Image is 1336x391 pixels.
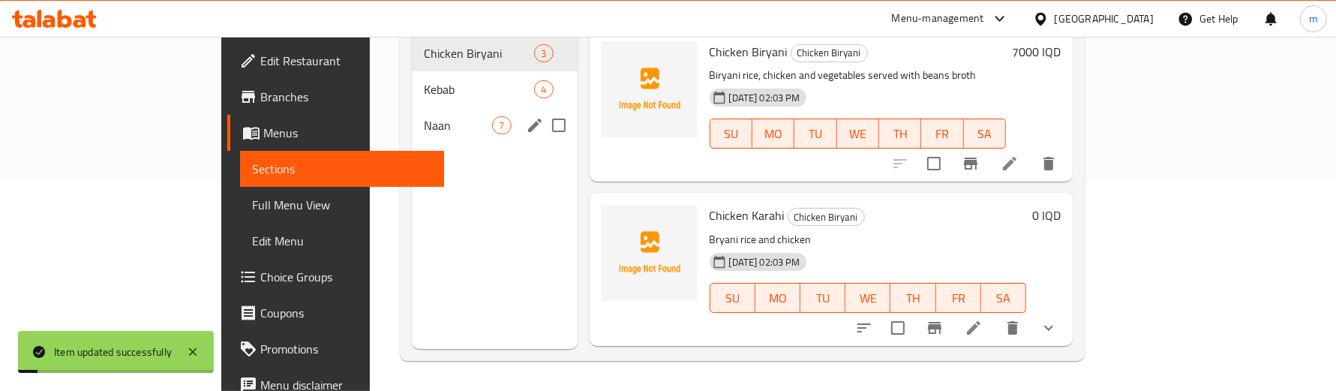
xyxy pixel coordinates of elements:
span: TH [885,123,915,145]
span: TH [896,287,929,309]
span: SA [987,287,1020,309]
span: MO [761,287,794,309]
button: TU [800,283,845,313]
a: Promotions [227,331,444,367]
div: Chicken Biryani3 [412,35,577,71]
span: Menus [263,124,432,142]
span: [DATE] 02:03 PM [723,91,806,105]
button: TU [794,119,836,149]
div: Item updated successfully [54,344,172,360]
span: Select to update [882,312,914,344]
span: Promotions [260,340,432,358]
span: MO [758,123,788,145]
button: TH [879,119,921,149]
span: Chicken Biryani [710,41,788,63]
button: delete [995,310,1031,346]
img: Chicken Karahi [602,205,698,301]
span: SU [716,123,746,145]
span: Select to update [918,148,950,179]
button: MO [752,119,794,149]
button: show more [1031,310,1067,346]
a: Edit menu item [965,319,983,337]
a: Edit Restaurant [227,43,444,79]
span: TU [806,287,839,309]
div: items [492,116,511,134]
span: WE [851,287,884,309]
button: delete [1031,146,1067,182]
span: TU [800,123,830,145]
span: Chicken Biryani [791,44,867,62]
p: Biryani rice, chicken and vegetables served with beans broth [710,66,1007,85]
span: FR [942,287,975,309]
span: Kebab [424,80,534,98]
a: Sections [240,151,444,187]
span: Chicken Biryani [788,209,864,226]
a: Edit Menu [240,223,444,259]
span: Naan [424,116,492,134]
a: Menus [227,115,444,151]
span: SU [716,287,749,309]
button: SA [964,119,1006,149]
svg: Show Choices [1040,319,1058,337]
span: Choice Groups [260,268,432,286]
button: SU [710,283,755,313]
button: WE [845,283,890,313]
a: Choice Groups [227,259,444,295]
button: sort-choices [846,310,882,346]
div: Chicken Biryani [791,44,868,62]
nav: Menu sections [412,29,577,149]
p: Bryani rice and chicken [710,230,1027,249]
button: FR [921,119,963,149]
button: edit [524,114,546,137]
span: Chicken Karahi [710,204,785,227]
a: Full Menu View [240,187,444,223]
div: Naan7edit [412,107,577,143]
span: WE [843,123,873,145]
button: SA [981,283,1026,313]
span: FR [927,123,957,145]
button: FR [936,283,981,313]
span: m [1309,11,1318,27]
div: Menu-management [892,10,984,28]
span: Edit Menu [252,232,432,250]
span: SA [970,123,1000,145]
h6: 7000 IQD [1012,41,1061,62]
span: Branches [260,88,432,106]
div: Chicken Biryani [788,208,865,226]
button: Branch-specific-item [917,310,953,346]
button: TH [890,283,935,313]
button: WE [837,119,879,149]
span: Edit Restaurant [260,52,432,70]
h6: 0 IQD [1032,205,1061,226]
div: items [534,44,553,62]
span: Sections [252,160,432,178]
div: Kebab4 [412,71,577,107]
button: MO [755,283,800,313]
button: SU [710,119,752,149]
span: Chicken Biryani [424,44,534,62]
a: Edit menu item [1001,155,1019,173]
a: Coupons [227,295,444,331]
a: Branches [227,79,444,115]
span: 3 [535,47,552,61]
span: Full Menu View [252,196,432,214]
img: Chicken Biryani [602,41,698,137]
span: 4 [535,83,552,97]
span: Coupons [260,304,432,322]
button: Branch-specific-item [953,146,989,182]
span: 7 [493,119,510,133]
div: [GEOGRAPHIC_DATA] [1055,11,1154,27]
span: [DATE] 02:03 PM [723,255,806,269]
div: items [534,80,553,98]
